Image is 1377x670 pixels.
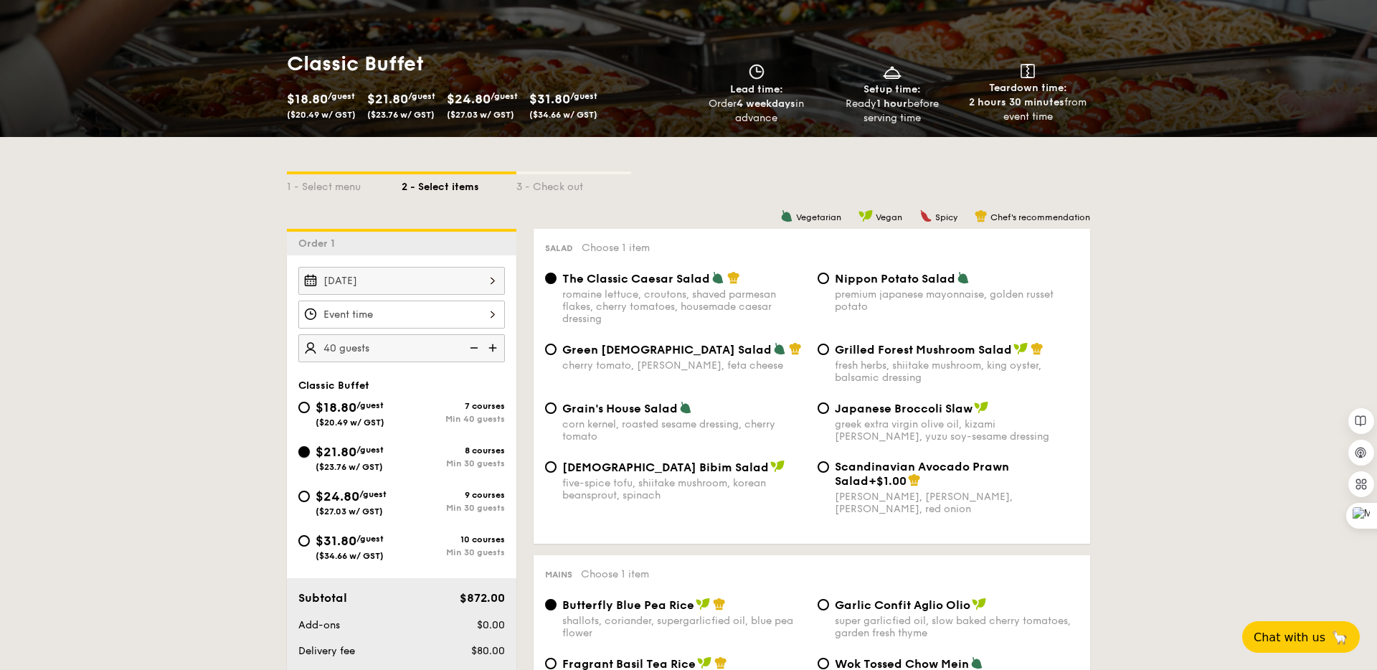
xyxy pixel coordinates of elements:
input: Butterfly Blue Pea Riceshallots, coriander, supergarlicfied oil, blue pea flower [545,599,557,610]
img: icon-add.58712e84.svg [483,334,505,362]
h1: Classic Buffet [287,51,683,77]
input: $18.80/guest($20.49 w/ GST)7 coursesMin 40 guests [298,402,310,413]
img: icon-vegan.f8ff3823.svg [770,460,785,473]
img: icon-vegan.f8ff3823.svg [1013,342,1028,355]
img: icon-chef-hat.a58ddaea.svg [975,209,988,222]
img: icon-chef-hat.a58ddaea.svg [789,342,802,355]
span: Classic Buffet [298,379,369,392]
img: icon-dish.430c3a2e.svg [881,64,903,80]
span: Choose 1 item [581,568,649,580]
span: Order 1 [298,237,341,250]
strong: 1 hour [876,98,907,110]
span: /guest [359,489,387,499]
div: 3 - Check out [516,174,631,194]
span: Nippon Potato Salad [835,272,955,286]
span: /guest [491,91,518,101]
div: Min 30 guests [402,503,505,513]
div: Min 40 guests [402,414,505,424]
span: /guest [328,91,355,101]
span: Choose 1 item [582,242,650,254]
span: ($34.66 w/ GST) [529,110,597,120]
img: icon-vegetarian.fe4039eb.svg [957,271,970,284]
img: icon-vegetarian.fe4039eb.svg [780,209,793,222]
span: $18.80 [287,91,328,107]
input: Nippon Potato Saladpremium japanese mayonnaise, golden russet potato [818,273,829,284]
span: Vegan [876,212,902,222]
span: Subtotal [298,591,347,605]
input: Number of guests [298,334,505,362]
input: Event time [298,301,505,329]
span: Delivery fee [298,645,355,657]
img: icon-vegan.f8ff3823.svg [858,209,873,222]
img: icon-chef-hat.a58ddaea.svg [727,271,740,284]
span: Garlic Confit Aglio Olio [835,598,970,612]
button: Chat with us🦙 [1242,621,1360,653]
span: ($23.76 w/ GST) [367,110,435,120]
span: Setup time: [863,83,921,95]
div: Order in advance [694,97,818,126]
img: icon-teardown.65201eee.svg [1021,64,1035,78]
input: Green [DEMOGRAPHIC_DATA] Saladcherry tomato, [PERSON_NAME], feta cheese [545,344,557,355]
span: /guest [408,91,435,101]
div: 7 courses [402,401,505,411]
span: ($34.66 w/ GST) [316,551,384,561]
span: 🦙 [1331,629,1348,646]
input: $24.80/guest($27.03 w/ GST)9 coursesMin 30 guests [298,491,310,502]
span: /guest [570,91,597,101]
span: Butterfly Blue Pea Rice [562,598,694,612]
span: ($20.49 w/ GST) [287,110,356,120]
span: Teardown time: [989,82,1067,94]
span: /guest [356,400,384,410]
img: icon-vegan.f8ff3823.svg [974,401,988,414]
span: Spicy [935,212,957,222]
span: ($20.49 w/ GST) [316,417,384,428]
span: $18.80 [316,400,356,415]
span: Lead time: [730,83,783,95]
img: icon-vegetarian.fe4039eb.svg [679,401,692,414]
div: fresh herbs, shiitake mushroom, king oyster, balsamic dressing [835,359,1079,384]
img: icon-clock.2db775ea.svg [746,64,767,80]
span: ($27.03 w/ GST) [316,506,383,516]
div: shallots, coriander, supergarlicfied oil, blue pea flower [562,615,806,639]
input: [DEMOGRAPHIC_DATA] Bibim Saladfive-spice tofu, shiitake mushroom, korean beansprout, spinach [545,461,557,473]
span: ($23.76 w/ GST) [316,462,383,472]
input: The Classic Caesar Saladromaine lettuce, croutons, shaved parmesan flakes, cherry tomatoes, house... [545,273,557,284]
span: Japanese Broccoli Slaw [835,402,973,415]
span: Chat with us [1254,631,1325,644]
span: Salad [545,243,573,253]
img: icon-vegetarian.fe4039eb.svg [711,271,724,284]
span: $21.80 [367,91,408,107]
img: icon-chef-hat.a58ddaea.svg [714,656,727,669]
img: icon-vegetarian.fe4039eb.svg [970,656,983,669]
span: $31.80 [316,533,356,549]
span: Scandinavian Avocado Prawn Salad [835,460,1009,488]
span: /guest [356,445,384,455]
span: Mains [545,570,572,580]
img: icon-chef-hat.a58ddaea.svg [713,598,726,610]
div: Min 30 guests [402,547,505,557]
img: icon-vegan.f8ff3823.svg [972,598,986,610]
img: icon-chef-hat.a58ddaea.svg [1031,342,1044,355]
input: Event date [298,267,505,295]
span: $21.80 [316,444,356,460]
input: Japanese Broccoli Slawgreek extra virgin olive oil, kizami [PERSON_NAME], yuzu soy-sesame dressing [818,402,829,414]
div: 10 courses [402,534,505,544]
div: Ready before serving time [830,97,954,126]
div: premium japanese mayonnaise, golden russet potato [835,288,1079,313]
span: +$1.00 [869,474,907,488]
span: Vegetarian [796,212,841,222]
input: Grain's House Saladcorn kernel, roasted sesame dressing, cherry tomato [545,402,557,414]
img: icon-vegan.f8ff3823.svg [696,598,710,610]
input: Grilled Forest Mushroom Saladfresh herbs, shiitake mushroom, king oyster, balsamic dressing [818,344,829,355]
span: The Classic Caesar Salad [562,272,710,286]
div: corn kernel, roasted sesame dressing, cherry tomato [562,418,806,443]
input: Garlic Confit Aglio Oliosuper garlicfied oil, slow baked cherry tomatoes, garden fresh thyme [818,599,829,610]
div: 8 courses [402,445,505,456]
span: Chef's recommendation [990,212,1090,222]
input: $31.80/guest($34.66 w/ GST)10 coursesMin 30 guests [298,535,310,547]
input: Scandinavian Avocado Prawn Salad+$1.00[PERSON_NAME], [PERSON_NAME], [PERSON_NAME], red onion [818,461,829,473]
span: ($27.03 w/ GST) [447,110,514,120]
img: icon-reduce.1d2dbef1.svg [462,334,483,362]
strong: 2 hours 30 minutes [969,96,1064,108]
span: /guest [356,534,384,544]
